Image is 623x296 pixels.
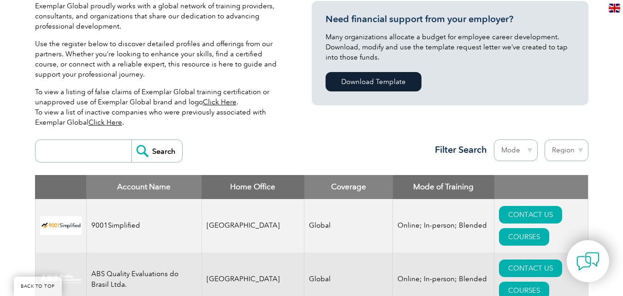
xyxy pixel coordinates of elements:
img: en [609,4,620,12]
img: contact-chat.png [576,250,599,273]
p: Many organizations allocate a budget for employee career development. Download, modify and use th... [326,32,575,62]
a: BACK TO TOP [14,277,62,296]
th: Coverage: activate to sort column ascending [304,175,393,199]
p: Exemplar Global proudly works with a global network of training providers, consultants, and organ... [35,1,284,31]
h3: Filter Search [429,144,487,156]
td: Online; In-person; Blended [393,199,494,253]
th: Account Name: activate to sort column descending [86,175,202,199]
th: Mode of Training: activate to sort column ascending [393,175,494,199]
h3: Need financial support from your employer? [326,13,575,25]
a: Click Here [89,118,122,127]
td: [GEOGRAPHIC_DATA] [202,199,304,253]
a: COURSES [499,228,549,246]
img: c92924ac-d9bc-ea11-a814-000d3a79823d-logo.jpg [40,274,82,284]
th: Home Office: activate to sort column ascending [202,175,304,199]
a: CONTACT US [499,206,562,224]
a: Download Template [326,72,421,91]
input: Search [131,140,182,162]
td: Global [304,199,393,253]
th: : activate to sort column ascending [494,175,588,199]
a: CONTACT US [499,260,562,277]
a: Click Here [203,98,237,106]
img: 37c9c059-616f-eb11-a812-002248153038-logo.png [40,216,82,235]
p: Use the register below to discover detailed profiles and offerings from our partners. Whether you... [35,39,284,79]
td: 9001Simplified [86,199,202,253]
p: To view a listing of false claims of Exemplar Global training certification or unapproved use of ... [35,87,284,127]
